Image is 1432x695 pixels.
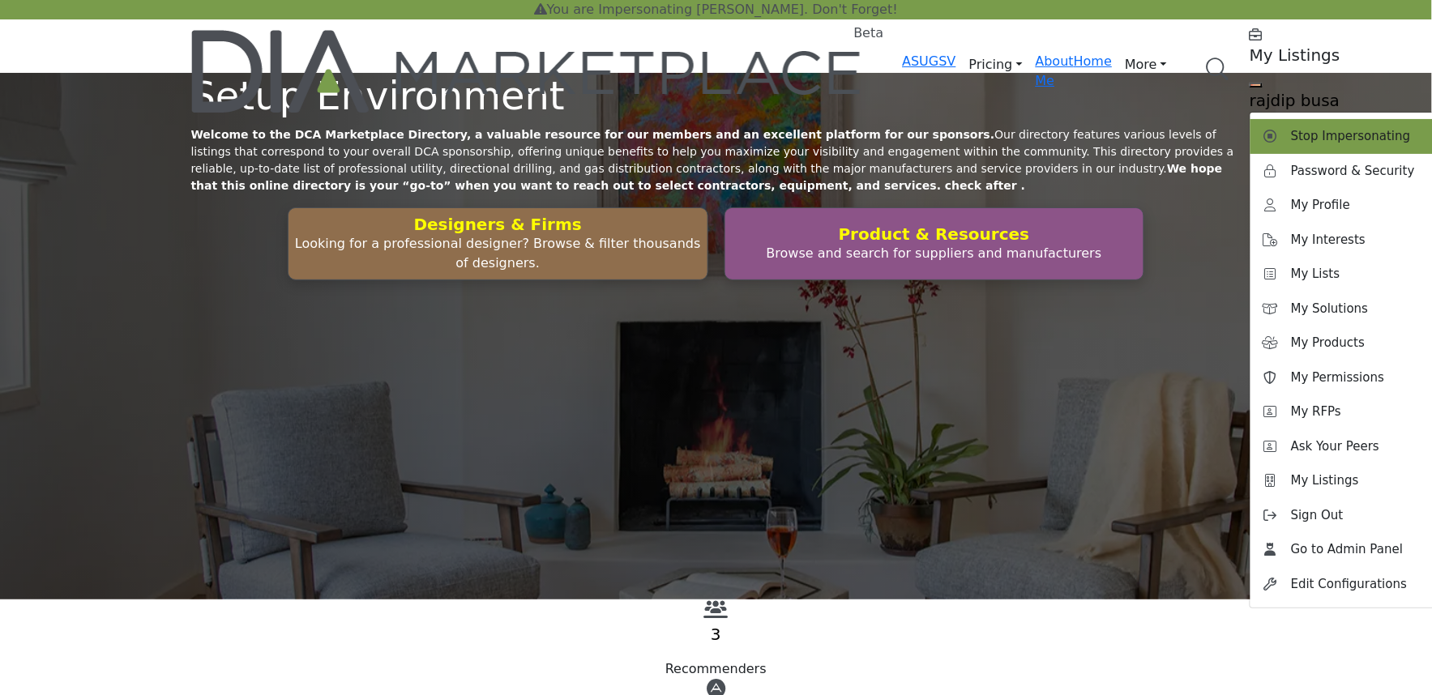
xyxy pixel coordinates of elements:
[1190,48,1240,91] a: Search
[725,207,1144,280] button: Product & Resources Browse and search for suppliers and manufacturers
[191,128,995,141] strong: Welcome to the DCA Marketplace Directory, a valuable resource for our members and an excellent pl...
[711,625,721,644] a: 3
[1291,231,1366,249] span: My Interests
[1291,437,1379,456] span: Ask Your Peers
[1291,575,1407,594] span: Edit Configurations
[1112,52,1180,78] a: More
[1291,196,1350,215] span: My Profile
[1291,162,1415,181] span: Password & Security
[293,234,702,273] p: Looking for a professional designer? Browse & filter thousands of designers.
[288,207,707,280] button: Designers & Firms Looking for a professional designer? Browse & filter thousands of designers.
[1036,53,1074,88] a: About Me
[191,659,1242,679] div: Recommenders
[1250,83,1263,87] button: Show hide supplier dropdown
[704,604,729,620] a: View Recommenders
[1291,265,1340,284] span: My Lists
[1291,127,1411,146] span: Stop Impersonating
[1074,53,1112,69] a: Home
[956,52,1036,78] a: Pricing
[1291,369,1384,387] span: My Permissions
[903,53,956,69] a: ASUGSV
[1291,471,1359,490] span: My Listings
[191,30,864,113] img: Site Logo
[1291,334,1365,352] span: My Products
[1291,403,1341,421] span: My RFPs
[854,25,884,41] h6: Beta
[1291,540,1403,559] span: Go to Admin Panel
[730,224,1139,244] h2: Product & Resources
[1291,300,1369,318] span: My Solutions
[293,215,702,234] h2: Designers & Firms
[191,30,864,113] a: Beta
[730,244,1139,263] p: Browse and search for suppliers and manufacturers
[1291,506,1344,525] span: Sign Out
[191,162,1223,192] strong: We hope that this online directory is your “go-to” when you want to reach out to select contracto...
[191,126,1242,194] p: Our directory features various levels of listings that correspond to your overall DCA sponsorship...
